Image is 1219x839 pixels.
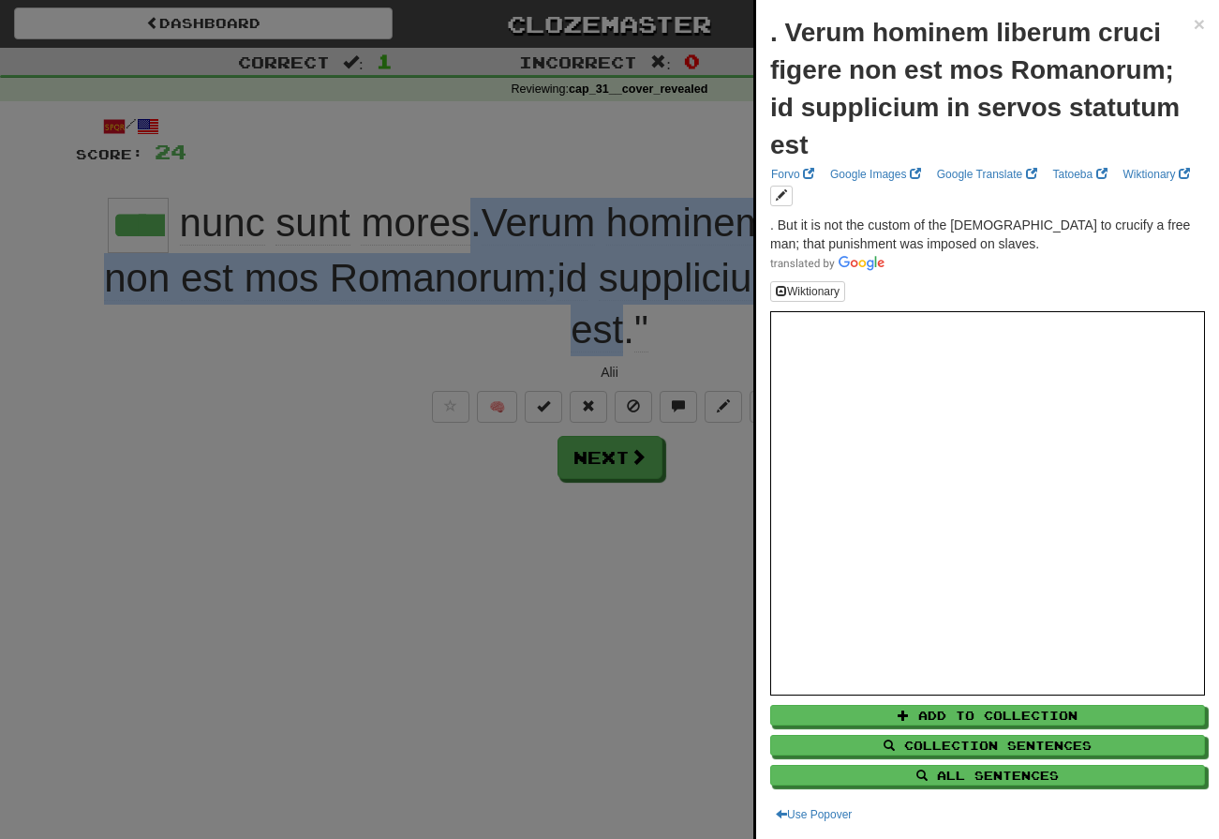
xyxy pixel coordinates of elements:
[770,281,845,302] button: Wiktionary
[825,164,927,185] a: Google Images
[770,765,1205,786] button: All Sentences
[931,164,1043,185] a: Google Translate
[1048,164,1113,185] a: Tatoeba
[766,164,820,185] a: Forvo
[1194,13,1205,35] span: ×
[770,705,1205,726] button: Add to Collection
[1118,164,1196,185] a: Wiktionary
[770,256,885,271] img: Color short
[770,186,793,206] button: edit links
[1194,14,1205,34] button: Close
[770,18,1180,159] strong: . Verum hominem liberum cruci figere non est mos Romanorum; id supplicium in servos statutum est
[770,735,1205,756] button: Collection Sentences
[770,804,857,825] button: Use Popover
[770,217,1190,251] span: . But it is not the custom of the [DEMOGRAPHIC_DATA] to crucify a free man; that punishment was i...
